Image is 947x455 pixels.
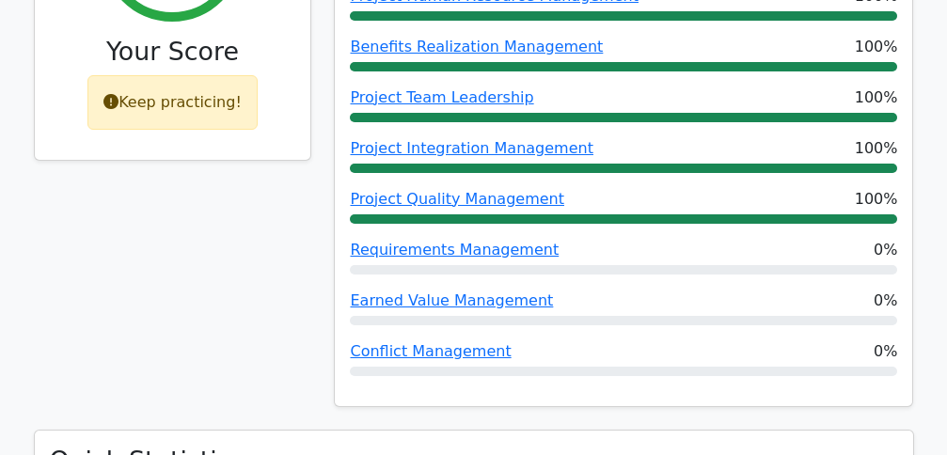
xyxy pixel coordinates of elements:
[350,291,553,309] a: Earned Value Management
[855,137,898,160] span: 100%
[855,36,898,58] span: 100%
[874,340,897,363] span: 0%
[350,88,533,106] a: Project Team Leadership
[855,188,898,211] span: 100%
[350,139,592,157] a: Project Integration Management
[350,38,603,55] a: Benefits Realization Management
[874,239,897,261] span: 0%
[350,342,511,360] a: Conflict Management
[50,37,296,67] h3: Your Score
[87,75,258,130] div: Keep practicing!
[350,241,559,259] a: Requirements Management
[855,86,898,109] span: 100%
[350,190,563,208] a: Project Quality Management
[874,290,897,312] span: 0%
